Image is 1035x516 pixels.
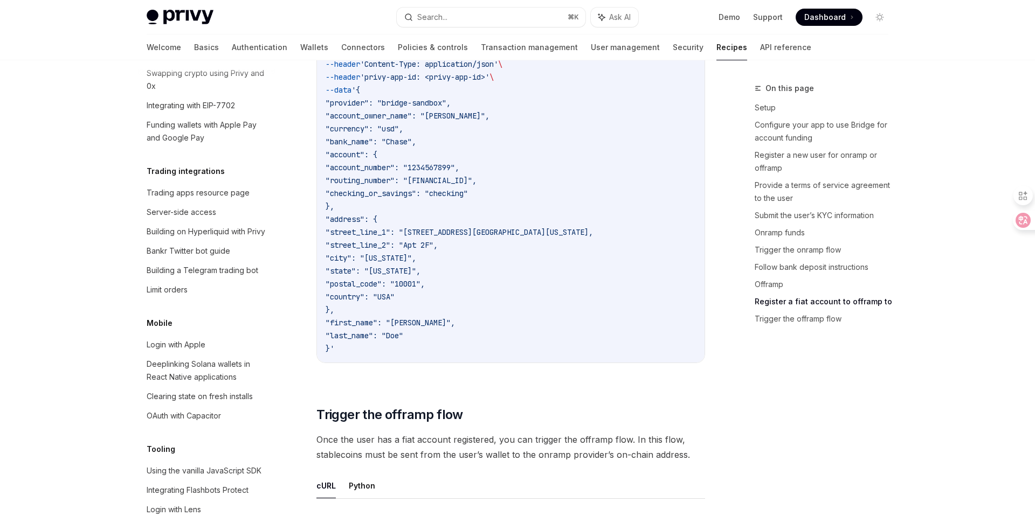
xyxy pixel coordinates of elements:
[755,99,897,116] a: Setup
[755,116,897,147] a: Configure your app to use Bridge for account funding
[147,390,253,403] div: Clearing state on fresh installs
[398,34,468,60] a: Policies & controls
[138,335,276,354] a: Login with Apple
[138,203,276,222] a: Server-side access
[138,96,276,115] a: Integrating with EIP-7702
[147,264,258,277] div: Building a Telegram trading bot
[326,124,403,134] span: "currency": "usd",
[673,34,703,60] a: Security
[326,163,459,172] span: "account_number": "1234567899",
[326,98,451,108] span: "provider": "bridge-sandbox",
[326,318,455,327] span: "first_name": "[PERSON_NAME]",
[591,34,660,60] a: User management
[326,59,360,69] span: --header
[138,222,276,241] a: Building on Hyperliquid with Privy
[316,432,705,462] span: Once the user has a fiat account registered, you can trigger the offramp flow. In this flow, stab...
[316,406,463,423] span: Trigger the offramp flow
[755,207,897,224] a: Submit the user’s KYC information
[138,480,276,500] a: Integrating Flashbots Protect
[138,461,276,480] a: Using the vanilla JavaScript SDK
[326,331,403,340] span: "last_name": "Doe"
[326,253,416,263] span: "city": "[US_STATE]",
[147,165,225,178] h5: Trading integrations
[147,283,188,296] div: Limit orders
[755,147,897,177] a: Register a new user for onramp or offramp
[755,177,897,207] a: Provide a terms of service agreement to the user
[351,85,360,95] span: '{
[326,111,489,121] span: "account_owner_name": "[PERSON_NAME]",
[498,59,502,69] span: \
[147,338,205,351] div: Login with Apple
[147,34,181,60] a: Welcome
[138,241,276,261] a: Bankr Twitter bot guide
[326,176,477,185] span: "routing_number": "[FINANCIAL_ID]",
[138,183,276,203] a: Trading apps resource page
[147,484,249,497] div: Integrating Flashbots Protect
[326,266,420,276] span: "state": "[US_STATE]",
[341,34,385,60] a: Connectors
[147,317,172,330] h5: Mobile
[232,34,287,60] a: Authentication
[804,12,846,23] span: Dashboard
[326,201,334,211] span: },
[147,10,213,25] img: light logo
[147,186,250,199] div: Trading apps resource page
[326,292,395,302] span: "country": "USA"
[326,150,377,159] span: "account": {
[755,310,897,327] a: Trigger the offramp flow
[147,118,270,144] div: Funding wallets with Apple Pay and Google Pay
[147,464,261,477] div: Using the vanilla JavaScript SDK
[194,34,219,60] a: Basics
[138,406,276,426] a: OAuth with Capacitor
[138,64,276,96] a: Swapping crypto using Privy and 0x
[755,224,897,241] a: Onramp funds
[489,72,494,82] span: \
[147,225,265,238] div: Building on Hyperliquid with Privy
[796,9,862,26] a: Dashboard
[360,59,498,69] span: 'Content-Type: application/json'
[760,34,811,60] a: API reference
[326,85,351,95] span: --data
[147,67,270,93] div: Swapping crypto using Privy and 0x
[397,8,585,27] button: Search...⌘K
[326,189,468,198] span: "checking_or_savings": "checking"
[326,227,593,237] span: "street_line_1": "[STREET_ADDRESS][GEOGRAPHIC_DATA][US_STATE],
[326,279,425,289] span: "postal_code": "10001",
[147,443,175,456] h5: Tooling
[349,473,375,498] button: Python
[326,137,416,147] span: "bank_name": "Chase",
[755,241,897,259] a: Trigger the onramp flow
[147,409,221,422] div: OAuth with Capacitor
[753,12,783,23] a: Support
[147,358,270,383] div: Deeplinking Solana wallets in React Native applications
[755,276,897,293] a: Offramp
[326,344,334,353] span: }'
[138,261,276,280] a: Building a Telegram trading bot
[765,82,814,95] span: On this page
[326,214,377,224] span: "address": {
[871,9,888,26] button: Toggle dark mode
[609,12,631,23] span: Ask AI
[316,473,336,498] button: cURL
[326,240,438,250] span: "street_line_2": "Apt 2F",
[147,99,235,112] div: Integrating with EIP-7702
[755,259,897,276] a: Follow bank deposit instructions
[591,8,638,27] button: Ask AI
[481,34,578,60] a: Transaction management
[326,305,334,315] span: },
[138,280,276,299] a: Limit orders
[147,503,201,516] div: Login with Lens
[138,387,276,406] a: Clearing state on fresh installs
[138,115,276,148] a: Funding wallets with Apple Pay and Google Pay
[360,72,489,82] span: 'privy-app-id: <privy-app-id>'
[417,11,447,24] div: Search...
[147,245,230,257] div: Bankr Twitter bot guide
[716,34,747,60] a: Recipes
[755,293,897,310] a: Register a fiat account to offramp to
[719,12,740,23] a: Demo
[326,72,360,82] span: --header
[147,206,216,219] div: Server-side access
[300,34,328,60] a: Wallets
[568,13,579,22] span: ⌘ K
[138,354,276,387] a: Deeplinking Solana wallets in React Native applications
